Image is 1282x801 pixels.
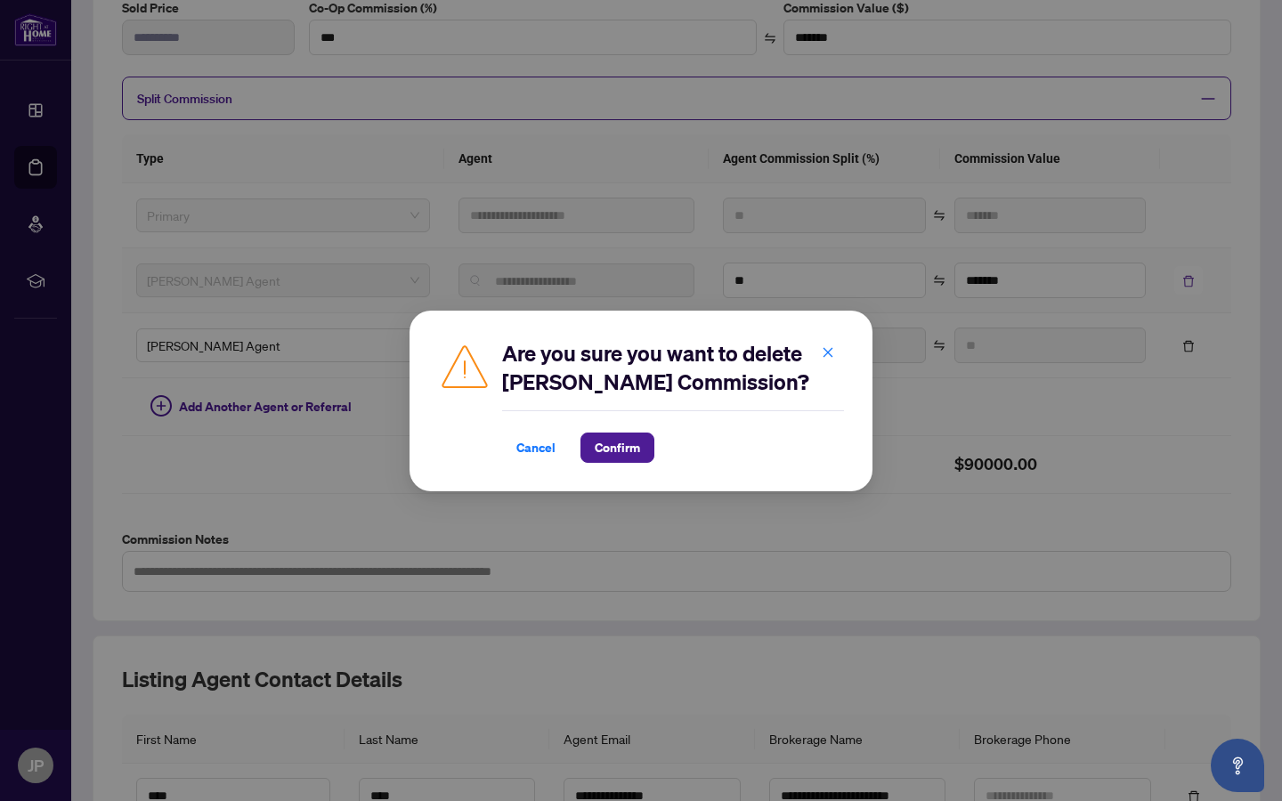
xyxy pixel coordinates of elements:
[580,433,654,463] button: Confirm
[502,433,570,463] button: Cancel
[595,433,640,462] span: Confirm
[1211,739,1264,792] button: Open asap
[502,339,844,396] h2: Are you sure you want to delete [PERSON_NAME] Commission?
[438,339,491,392] img: Caution Icon
[516,433,556,462] span: Cancel
[822,345,834,358] span: close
